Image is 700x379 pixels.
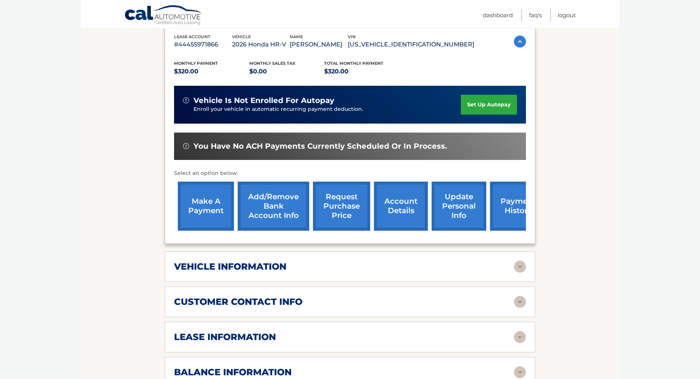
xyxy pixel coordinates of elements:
[249,66,325,77] p: $0.00
[174,261,286,272] h2: vehicle information
[529,9,542,21] a: FAQ's
[514,331,526,343] img: accordion-rest.svg
[313,182,370,231] a: request purchase price
[238,182,309,231] a: Add/Remove bank account info
[324,66,399,77] p: $320.00
[174,296,302,307] h2: customer contact info
[124,5,203,27] a: Cal Automotive
[174,331,276,343] h2: lease information
[290,39,348,50] p: [PERSON_NAME]
[514,296,526,308] img: accordion-rest.svg
[514,36,526,48] img: accordion-active.svg
[514,261,526,273] img: accordion-rest.svg
[174,34,210,39] span: lease account
[183,143,189,149] img: alert-white.svg
[178,182,234,231] a: make a payment
[461,95,517,115] a: set up autopay
[290,34,303,39] span: name
[348,34,356,39] span: vin
[483,9,513,21] a: Dashboard
[194,142,447,151] span: You have no ACH payments currently scheduled or in process.
[174,169,526,178] p: Select an option below:
[514,366,526,378] img: accordion-rest.svg
[348,39,474,50] p: [US_VEHICLE_IDENTIFICATION_NUMBER]
[194,105,461,113] p: Enroll your vehicle in automatic recurring payment deduction.
[432,182,486,231] a: update personal info
[183,97,189,103] img: alert-white.svg
[194,96,334,105] span: vehicle is not enrolled for autopay
[174,39,232,50] p: #44455971866
[558,9,576,21] a: Logout
[174,61,218,66] span: Monthly Payment
[232,39,290,50] p: 2026 Honda HR-V
[324,61,383,66] span: Total Monthly Payment
[249,61,295,66] span: Monthly sales Tax
[174,367,292,378] h2: balance information
[232,34,251,39] span: vehicle
[174,66,249,77] p: $320.00
[490,182,546,231] a: payment history
[374,182,428,231] a: account details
